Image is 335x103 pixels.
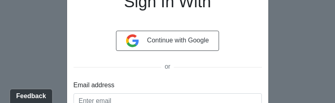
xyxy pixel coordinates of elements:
[147,37,209,44] span: Continue with Google
[6,87,54,103] iframe: Ybug feedback widget
[161,63,173,70] span: or
[116,31,219,51] button: Continue with Google
[74,80,114,90] label: Email address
